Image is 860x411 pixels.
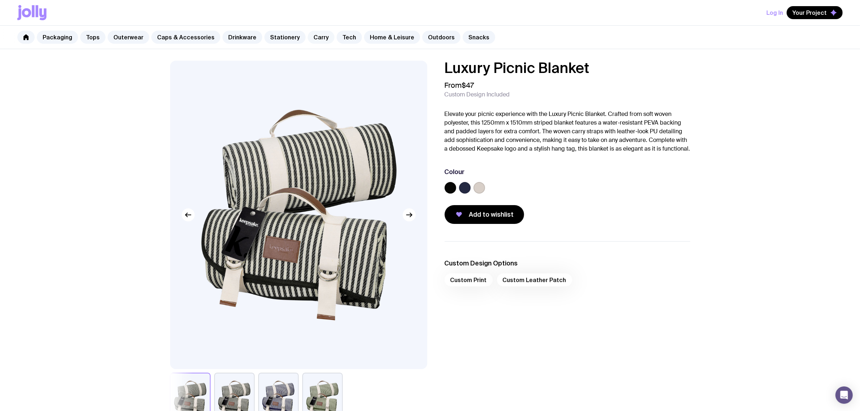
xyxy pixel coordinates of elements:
a: Outdoors [422,31,461,44]
h3: Colour [445,168,465,176]
span: $47 [462,81,474,90]
button: Your Project [787,6,843,19]
span: Your Project [792,9,827,16]
a: Tops [80,31,105,44]
a: Caps & Accessories [151,31,220,44]
a: Packaging [37,31,78,44]
span: From [445,81,474,90]
h3: Custom Design Options [445,259,690,268]
a: Tech [337,31,362,44]
button: Add to wishlist [445,205,524,224]
a: Outerwear [108,31,149,44]
h1: Luxury Picnic Blanket [445,61,690,75]
a: Carry [308,31,334,44]
button: Log In [766,6,783,19]
a: Drinkware [222,31,262,44]
a: Stationery [264,31,306,44]
a: Snacks [463,31,495,44]
span: Add to wishlist [469,210,514,219]
div: Open Intercom Messenger [835,386,853,404]
a: Home & Leisure [364,31,420,44]
p: Elevate your picnic experience with the Luxury Picnic Blanket. Crafted from soft woven polyester,... [445,110,690,153]
span: Custom Design Included [445,91,510,98]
